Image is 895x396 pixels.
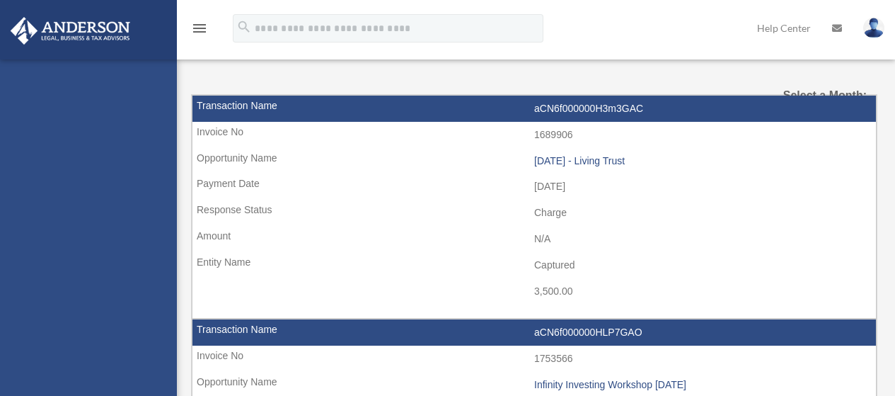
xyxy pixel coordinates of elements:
[192,346,876,373] td: 1753566
[863,18,884,38] img: User Pic
[191,25,208,37] a: menu
[6,17,134,45] img: Anderson Advisors Platinum Portal
[192,319,876,346] td: aCN6f000000HLP7GAO
[192,252,876,279] td: Captured
[192,200,876,227] td: Charge
[236,19,252,35] i: search
[191,20,208,37] i: menu
[534,155,869,167] div: [DATE] - Living Trust
[192,278,876,305] td: 3,500.00
[192,226,876,253] td: N/A
[192,174,876,200] td: [DATE]
[192,122,876,149] td: 1689906
[773,86,867,106] label: Select a Month:
[534,379,869,391] div: Infinity Investing Workshop [DATE]
[192,96,876,123] td: aCN6f000000H3m3GAC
